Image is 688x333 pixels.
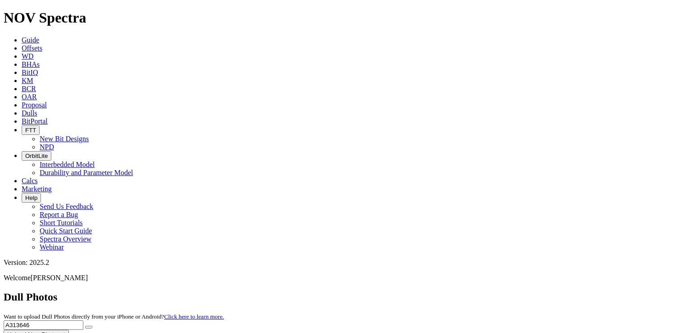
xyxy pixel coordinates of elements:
[22,77,33,84] a: KM
[40,211,78,218] a: Report a Bug
[40,243,64,251] a: Webinar
[22,193,41,203] button: Help
[22,85,36,92] a: BCR
[4,274,684,282] p: Welcome
[164,313,224,320] a: Click here to learn more.
[40,143,54,151] a: NPD
[22,151,51,161] button: OrbitLite
[22,52,34,60] a: WD
[4,291,684,303] h2: Dull Photos
[40,219,83,227] a: Short Tutorials
[22,109,37,117] a: Dulls
[22,36,39,44] a: Guide
[31,274,88,282] span: [PERSON_NAME]
[22,44,42,52] a: Offsets
[22,185,52,193] a: Marketing
[4,313,224,320] small: Want to upload Dull Photos directly from your iPhone or Android?
[25,127,36,134] span: FTT
[22,60,40,68] a: BHAs
[22,93,37,101] a: OAR
[22,117,48,125] a: BitPortal
[25,194,37,201] span: Help
[40,135,89,143] a: New Bit Designs
[40,161,95,168] a: Interbedded Model
[4,9,684,26] h1: NOV Spectra
[4,259,684,267] div: Version: 2025.2
[22,69,38,76] a: BitIQ
[25,153,48,159] span: OrbitLite
[40,227,92,235] a: Quick Start Guide
[22,101,47,109] a: Proposal
[40,169,133,176] a: Durability and Parameter Model
[22,125,40,135] button: FTT
[22,177,38,185] a: Calcs
[4,320,83,330] input: Search Serial Number
[40,235,91,243] a: Spectra Overview
[40,203,93,210] a: Send Us Feedback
